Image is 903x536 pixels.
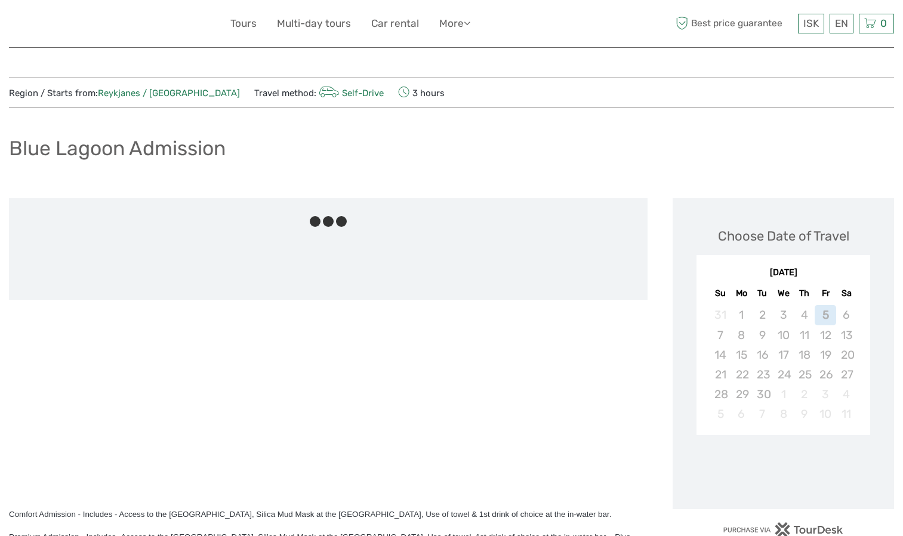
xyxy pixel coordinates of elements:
[701,305,867,424] div: month 2025-09
[731,325,752,345] div: Not available Monday, September 8th, 2025
[316,88,384,98] a: Self-Drive
[815,285,836,301] div: Fr
[794,345,815,365] div: Not available Thursday, September 18th, 2025
[710,305,731,325] div: Not available Sunday, August 31st, 2025
[752,285,773,301] div: Tu
[752,305,773,325] div: Not available Tuesday, September 2nd, 2025
[752,345,773,365] div: Not available Tuesday, September 16th, 2025
[836,345,857,365] div: Not available Saturday, September 20th, 2025
[803,17,819,29] span: ISK
[836,365,857,384] div: Not available Saturday, September 27th, 2025
[794,305,815,325] div: Not available Thursday, September 4th, 2025
[836,404,857,424] div: Not available Saturday, October 11th, 2025
[879,17,889,29] span: 0
[836,285,857,301] div: Sa
[836,305,857,325] div: Not available Saturday, September 6th, 2025
[752,384,773,404] div: Not available Tuesday, September 30th, 2025
[752,365,773,384] div: Not available Tuesday, September 23rd, 2025
[815,365,836,384] div: Not available Friday, September 26th, 2025
[830,14,853,33] div: EN
[673,14,795,33] span: Best price guarantee
[836,325,857,345] div: Not available Saturday, September 13th, 2025
[710,325,731,345] div: Not available Sunday, September 7th, 2025
[718,227,849,245] div: Choose Date of Travel
[731,305,752,325] div: Not available Monday, September 1st, 2025
[731,365,752,384] div: Not available Monday, September 22nd, 2025
[773,345,794,365] div: Not available Wednesday, September 17th, 2025
[731,345,752,365] div: Not available Monday, September 15th, 2025
[815,305,836,325] div: Not available Friday, September 5th, 2025
[710,345,731,365] div: Not available Sunday, September 14th, 2025
[9,9,70,38] img: 632-1a1f61c2-ab70-46c5-a88f-57c82c74ba0d_logo_small.jpg
[752,325,773,345] div: Not available Tuesday, September 9th, 2025
[9,136,226,161] h1: Blue Lagoon Admission
[794,365,815,384] div: Not available Thursday, September 25th, 2025
[836,384,857,404] div: Not available Saturday, October 4th, 2025
[731,404,752,424] div: Not available Monday, October 6th, 2025
[731,285,752,301] div: Mo
[773,404,794,424] div: Not available Wednesday, October 8th, 2025
[710,404,731,424] div: Not available Sunday, October 5th, 2025
[731,384,752,404] div: Not available Monday, September 29th, 2025
[773,365,794,384] div: Not available Wednesday, September 24th, 2025
[439,15,470,32] a: More
[696,267,870,279] div: [DATE]
[779,466,787,474] div: Loading...
[794,384,815,404] div: Not available Thursday, October 2nd, 2025
[277,15,351,32] a: Multi-day tours
[710,285,731,301] div: Su
[752,404,773,424] div: Not available Tuesday, October 7th, 2025
[773,285,794,301] div: We
[9,87,240,100] span: Region / Starts from:
[815,325,836,345] div: Not available Friday, September 12th, 2025
[230,15,257,32] a: Tours
[254,84,384,101] span: Travel method:
[98,88,240,98] a: Reykjanes / [GEOGRAPHIC_DATA]
[773,305,794,325] div: Not available Wednesday, September 3rd, 2025
[773,384,794,404] div: Not available Wednesday, October 1st, 2025
[794,325,815,345] div: Not available Thursday, September 11th, 2025
[794,404,815,424] div: Not available Thursday, October 9th, 2025
[815,404,836,424] div: Not available Friday, October 10th, 2025
[794,285,815,301] div: Th
[9,509,648,520] div: Comfort Admission - Includes - Access to the [GEOGRAPHIC_DATA], Silica Mud Mask at the [GEOGRAPHI...
[815,384,836,404] div: Not available Friday, October 3rd, 2025
[815,345,836,365] div: Not available Friday, September 19th, 2025
[773,325,794,345] div: Not available Wednesday, September 10th, 2025
[398,84,445,101] span: 3 hours
[371,15,419,32] a: Car rental
[710,365,731,384] div: Not available Sunday, September 21st, 2025
[710,384,731,404] div: Not available Sunday, September 28th, 2025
